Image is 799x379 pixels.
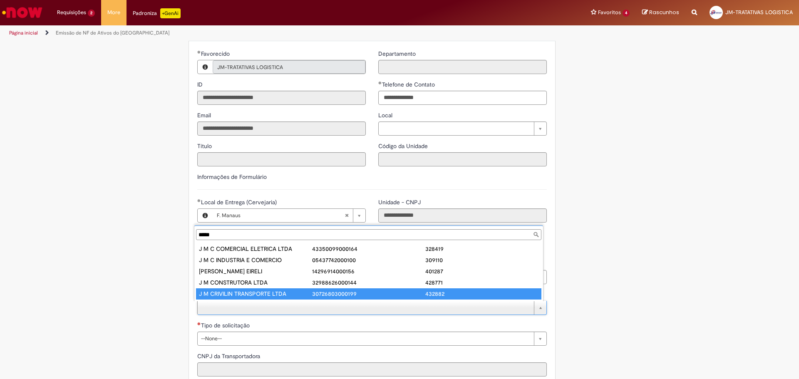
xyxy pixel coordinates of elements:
[312,267,425,275] div: 14296914000156
[312,256,425,264] div: 05437742000100
[194,242,543,301] ul: Transportadora
[425,278,538,287] div: 428771
[199,245,312,253] div: J M C COMERCIAL ELETRICA LTDA
[425,245,538,253] div: 328419
[199,278,312,287] div: J M CONSTRUTORA LTDA
[199,290,312,298] div: J M CRIVILIN TRANSPORTE LTDA
[312,245,425,253] div: 43350099000164
[312,290,425,298] div: 30726803000199
[425,267,538,275] div: 401287
[199,267,312,275] div: [PERSON_NAME] EIRELI
[199,256,312,264] div: J M C INDUSTRIA E COMERCIO
[425,256,538,264] div: 309110
[312,278,425,287] div: 32988626000144
[425,290,538,298] div: 432882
